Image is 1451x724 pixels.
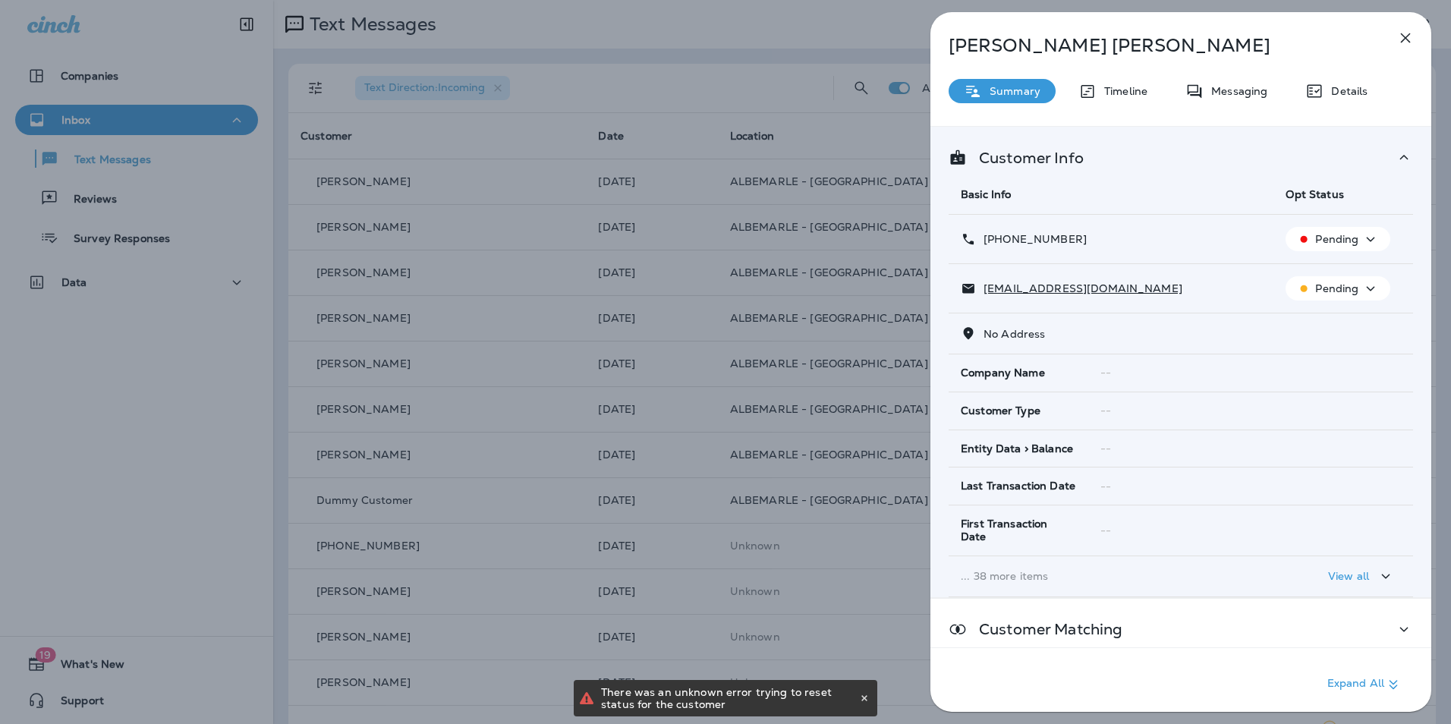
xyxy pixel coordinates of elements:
span: Basic Info [961,187,1011,201]
p: Expand All [1327,675,1402,694]
p: [EMAIL_ADDRESS][DOMAIN_NAME] [976,282,1182,294]
p: Pending [1315,233,1358,245]
button: View all [1322,562,1401,590]
p: No Address [976,328,1045,340]
span: Company Name [961,367,1045,379]
p: [PERSON_NAME] [PERSON_NAME] [949,35,1363,56]
span: First Transaction Date [961,518,1076,543]
button: Pending [1286,227,1390,251]
button: Expand All [1321,671,1409,698]
span: Customer Type [961,404,1040,417]
p: Summary [982,85,1040,97]
p: [PHONE_NUMBER] [976,233,1087,245]
span: -- [1100,442,1111,455]
p: Customer Matching [967,623,1122,635]
p: ... 38 more items [961,570,1261,582]
div: There was an unknown error trying to reset status for the customer [601,680,856,716]
span: -- [1100,480,1111,493]
p: View all [1328,570,1369,582]
span: -- [1100,404,1111,417]
span: Opt Status [1286,187,1343,201]
span: -- [1100,366,1111,379]
button: Pending [1286,276,1390,301]
span: Last Transaction Date [961,480,1075,493]
p: Messaging [1204,85,1267,97]
p: Timeline [1097,85,1147,97]
span: Entity Data > Balance [961,442,1073,455]
p: Pending [1315,282,1358,294]
span: -- [1100,524,1111,537]
p: Customer Info [967,152,1084,164]
p: Details [1324,85,1368,97]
